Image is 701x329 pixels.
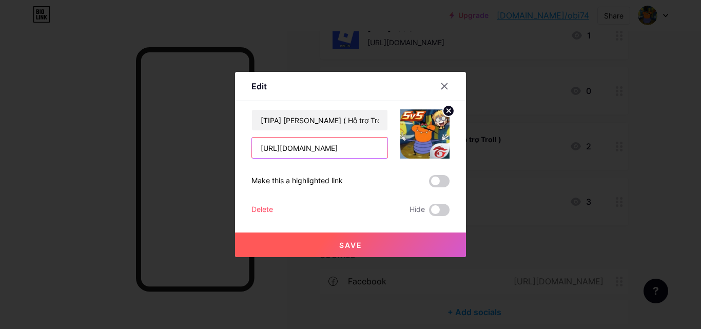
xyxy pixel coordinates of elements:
[400,109,450,159] img: link_thumbnail
[251,204,273,216] div: Delete
[251,80,267,92] div: Edit
[339,241,362,249] span: Save
[252,110,387,130] input: Title
[251,175,343,187] div: Make this a highlighted link
[410,204,425,216] span: Hide
[235,233,466,257] button: Save
[252,138,387,158] input: URL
